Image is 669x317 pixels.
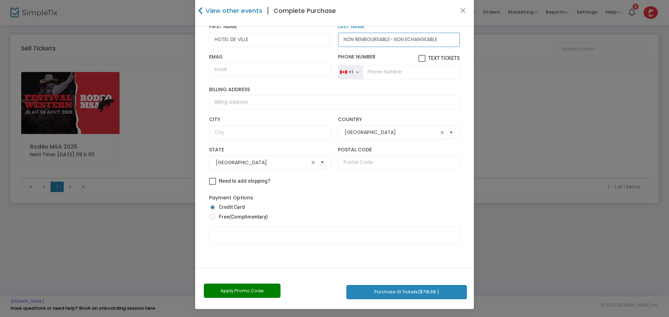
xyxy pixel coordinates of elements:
[209,194,253,201] label: Payment Options
[209,126,331,140] input: City
[459,6,468,15] button: Close
[209,33,331,47] input: First Name
[438,128,446,137] span: clear
[345,129,438,136] input: Select Country
[209,117,331,123] label: City
[209,95,460,110] input: Billing Address
[338,33,460,47] input: Last Name
[446,125,456,140] button: Select
[338,65,363,80] button: +1
[309,158,317,167] span: clear
[209,24,331,30] label: First Name
[204,284,280,298] button: Apply Promo Code
[216,204,245,211] span: Credit Card
[274,6,336,15] h4: Complete Purchase
[338,24,460,30] label: Last Name
[363,65,460,80] input: Phone Number
[317,156,327,170] button: Select
[204,6,262,15] h4: View other events
[209,87,460,93] label: Billing Address
[229,214,268,220] span: (Complimentary)
[346,285,467,299] button: Purchase 10 Tickets($718,68 )
[428,55,460,61] span: Text Tickets
[219,178,270,184] span: Need to add shipping?
[338,156,460,170] input: Postal Code
[209,63,331,77] input: Email
[262,5,274,17] span: |
[338,147,460,153] label: Postal Code
[348,69,353,75] div: +1
[338,117,460,123] label: Country
[209,54,331,60] label: Email
[216,213,268,221] span: Free
[209,227,460,260] iframe: Formulaire de carte bancaire sécurisé
[209,147,331,153] label: State
[216,159,309,166] input: Select State
[338,54,460,62] label: Phone Number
